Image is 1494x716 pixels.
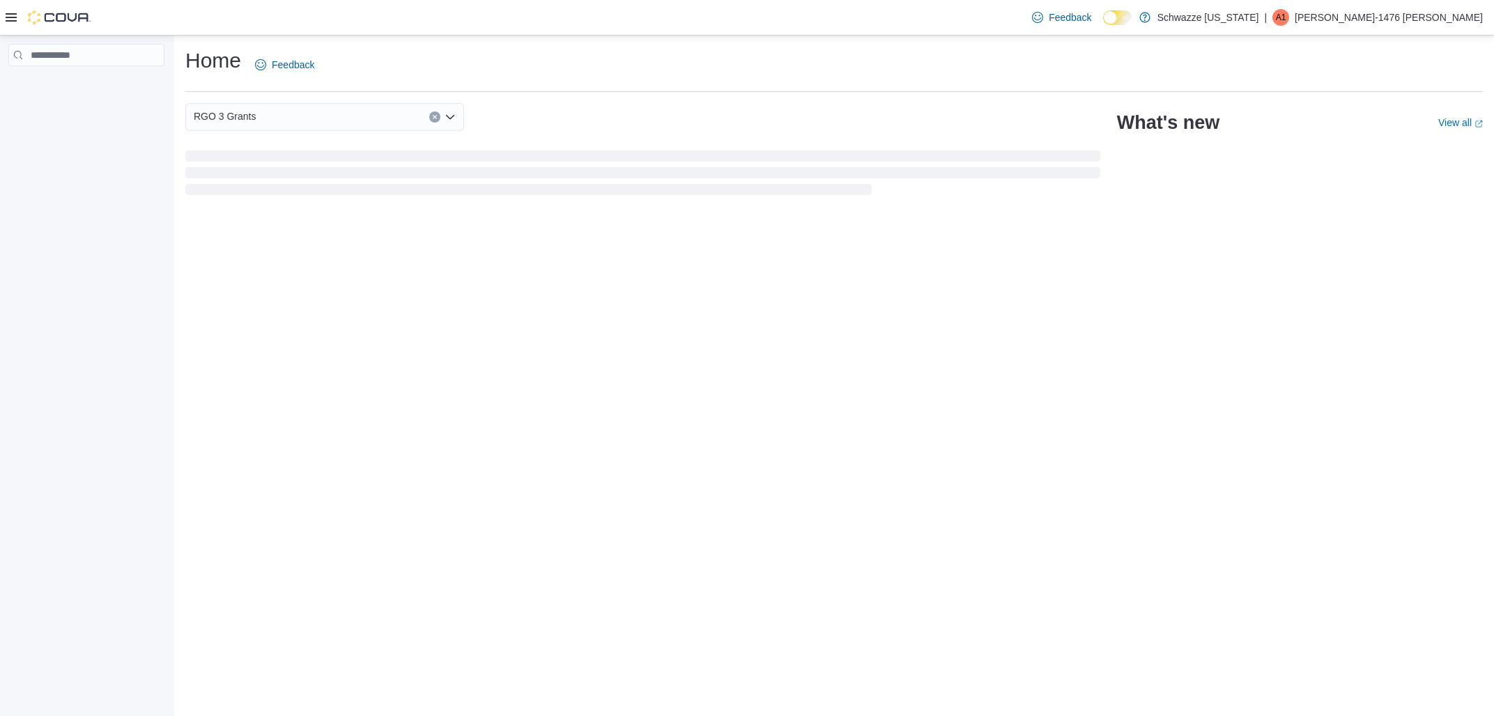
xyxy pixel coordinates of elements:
[1438,117,1483,128] a: View allExternal link
[1474,120,1483,128] svg: External link
[1049,10,1091,24] span: Feedback
[445,111,456,123] button: Open list of options
[185,47,241,75] h1: Home
[28,10,91,24] img: Cova
[1103,25,1104,26] span: Dark Mode
[1026,3,1097,31] a: Feedback
[8,69,164,102] nav: Complex example
[1272,9,1289,26] div: Allyson-1476 Miller
[1276,9,1286,26] span: A1
[185,153,1100,198] span: Loading
[194,108,256,125] span: RGO 3 Grants
[1264,9,1267,26] p: |
[249,51,320,79] a: Feedback
[429,111,440,123] button: Clear input
[1295,9,1483,26] p: [PERSON_NAME]-1476 [PERSON_NAME]
[1103,10,1132,25] input: Dark Mode
[272,58,314,72] span: Feedback
[1117,111,1219,134] h2: What's new
[1157,9,1259,26] p: Schwazze [US_STATE]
